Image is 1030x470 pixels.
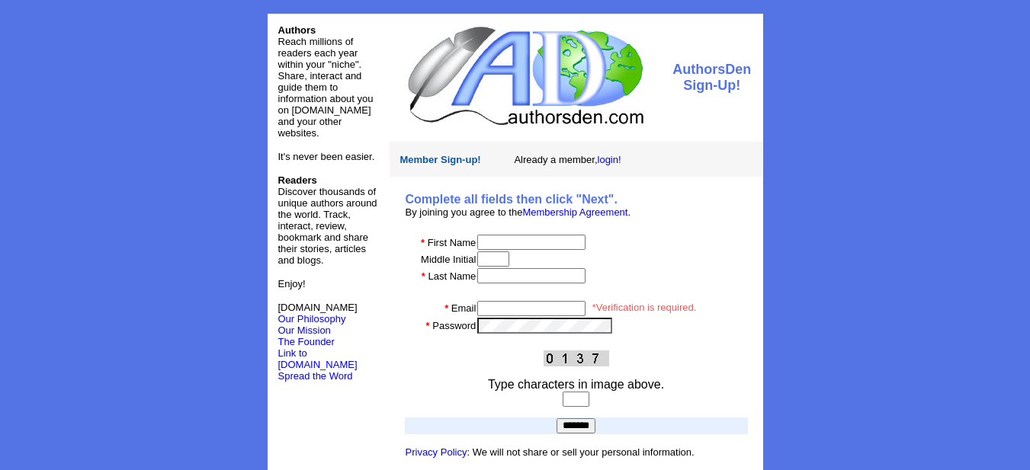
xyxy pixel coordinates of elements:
b: Complete all fields then click "Next". [406,193,618,206]
font: Member Sign-up! [400,154,481,165]
b: Readers [278,174,317,186]
font: Last Name [428,270,476,282]
font: It's never been easier. [278,151,375,162]
a: The Founder [278,336,335,347]
font: Enjoy! [278,278,306,289]
font: AuthorsDen Sign-Up! [672,62,751,93]
a: Spread the Word [278,369,353,382]
font: [DOMAIN_NAME] [278,302,358,325]
font: Spread the Word [278,370,353,382]
a: Link to [DOMAIN_NAME] [278,347,358,370]
font: *Verification is required. [592,302,697,313]
font: Type characters in image above. [488,378,664,391]
font: Authors [278,24,316,36]
img: logo.jpg [404,24,646,127]
a: Membership Agreement [522,206,627,218]
font: Already a member, [514,154,621,165]
font: Password [432,320,476,331]
font: Email [451,302,476,314]
a: Our Philosophy [278,313,346,325]
font: Middle Initial [421,254,476,265]
font: By joining you agree to the . [406,206,631,218]
a: Our Mission [278,325,331,336]
img: This Is CAPTCHA Image [544,350,609,366]
font: Discover thousands of unique authors around the world. Track, interact, review, bookmark and shar... [278,174,377,266]
font: Reach millions of readers each year within your "niche". Share, interact and guide them to inform... [278,36,374,139]
font: : We will not share or sell your personal information. [406,446,695,458]
a: Privacy Policy [406,446,467,458]
a: login! [598,154,621,165]
font: First Name [428,237,476,248]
